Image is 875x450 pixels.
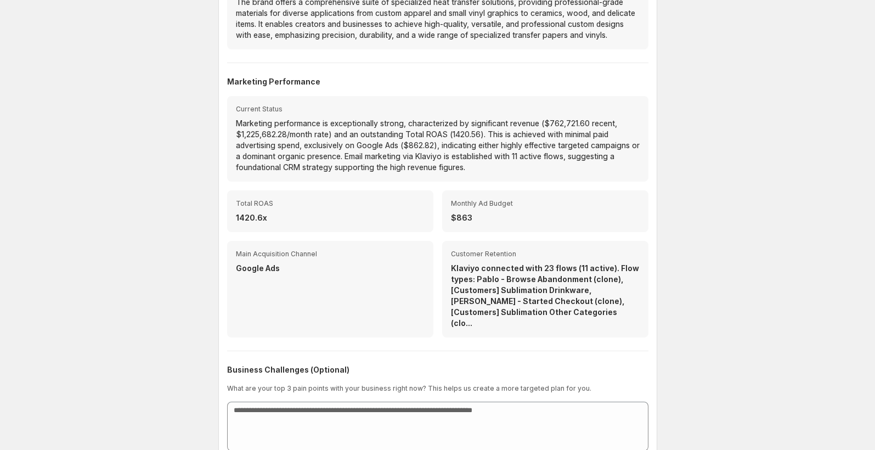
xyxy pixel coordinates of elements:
h2: Business Challenges (Optional) [227,364,648,375]
span: Total ROAS [236,199,425,208]
p: 1420.6x [236,212,425,223]
span: Main Acquisition Channel [236,250,425,258]
p: Klaviyo connected with 23 flows (11 active). Flow types: Pablo - Browse Abandonment (clone), [Cus... [451,263,640,329]
span: Monthly Ad Budget [451,199,640,208]
p: Google Ads [236,263,425,274]
p: Marketing performance is exceptionally strong, characterized by significant revenue ($762,721.60 ... [236,118,640,173]
p: What are your top 3 pain points with your business right now? This helps us create a more targete... [227,384,648,393]
span: Customer Retention [451,250,640,258]
h2: Marketing Performance [227,76,648,87]
span: Current Status [236,105,640,114]
p: $863 [451,212,640,223]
